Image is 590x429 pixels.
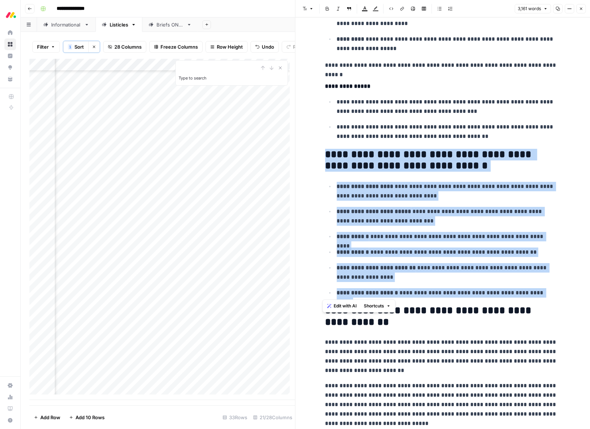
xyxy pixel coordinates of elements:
[110,21,128,28] div: Listicles
[217,43,243,50] span: Row Height
[142,17,198,32] a: Briefs ONLY
[514,4,551,13] button: 3,161 words
[69,44,71,50] span: 1
[63,41,88,53] button: 1Sort
[29,412,65,423] button: Add Row
[51,21,81,28] div: Informational
[334,303,357,309] span: Edit with AI
[364,303,384,309] span: Shortcuts
[324,301,359,311] button: Edit with AI
[156,21,184,28] div: Briefs ONLY
[95,17,142,32] a: Listicles
[40,414,60,421] span: Add Row
[37,43,49,50] span: Filter
[103,41,146,53] button: 28 Columns
[206,41,248,53] button: Row Height
[4,38,16,50] a: Browse
[251,41,279,53] button: Undo
[4,380,16,391] a: Settings
[65,412,109,423] button: Add 10 Rows
[4,50,16,62] a: Insights
[68,44,72,50] div: 1
[361,301,394,311] button: Shortcuts
[250,412,295,423] div: 21/28 Columns
[282,41,309,53] button: Redo
[149,41,203,53] button: Freeze Columns
[160,43,198,50] span: Freeze Columns
[4,391,16,403] a: Usage
[4,414,16,426] button: Help + Support
[4,73,16,85] a: Your Data
[4,6,16,24] button: Workspace: Monday.com
[179,75,207,81] label: Type to search
[76,414,105,421] span: Add 10 Rows
[262,43,274,50] span: Undo
[32,41,60,53] button: Filter
[518,5,541,12] span: 3,161 words
[114,43,142,50] span: 28 Columns
[37,17,95,32] a: Informational
[74,43,84,50] span: Sort
[4,27,16,38] a: Home
[220,412,250,423] div: 33 Rows
[4,62,16,73] a: Opportunities
[4,403,16,414] a: Learning Hub
[276,64,285,72] button: Close Search
[4,8,17,21] img: Monday.com Logo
